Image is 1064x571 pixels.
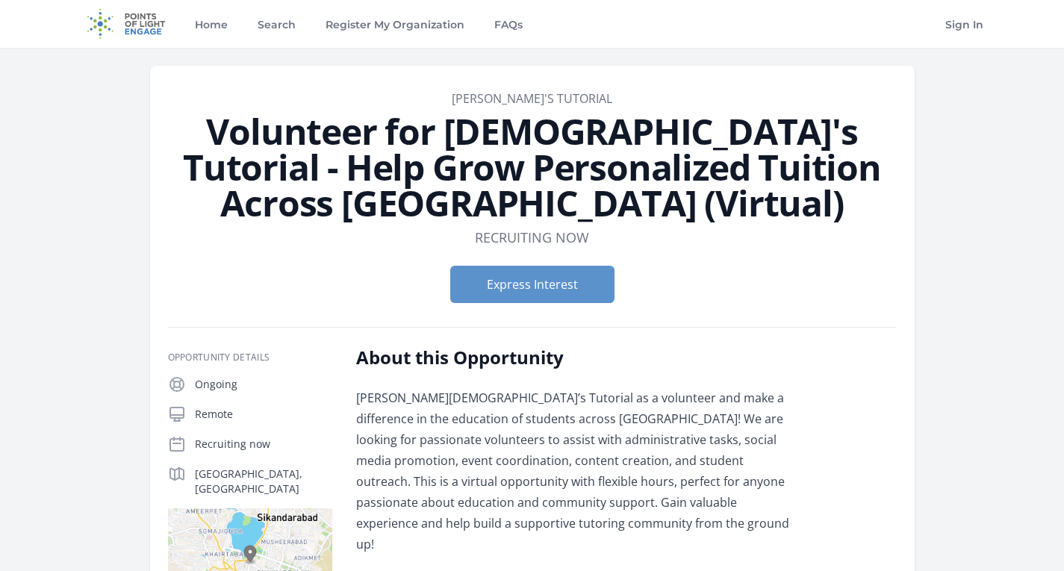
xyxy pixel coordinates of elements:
p: [GEOGRAPHIC_DATA], [GEOGRAPHIC_DATA] [195,467,332,496]
h1: Volunteer for [DEMOGRAPHIC_DATA]'s Tutorial - Help Grow Personalized Tuition Across [GEOGRAPHIC_D... [168,113,897,221]
h2: About this Opportunity [356,346,793,369]
p: Remote [195,407,332,422]
dd: Recruiting now [475,227,589,248]
p: Recruiting now [195,437,332,452]
p: Ongoing [195,377,332,392]
p: [PERSON_NAME][DEMOGRAPHIC_DATA]’s Tutorial as a volunteer and make a difference in the education ... [356,387,793,555]
a: [PERSON_NAME]'s Tutorial [452,90,612,107]
button: Express Interest [450,266,615,303]
h3: Opportunity Details [168,352,332,363]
